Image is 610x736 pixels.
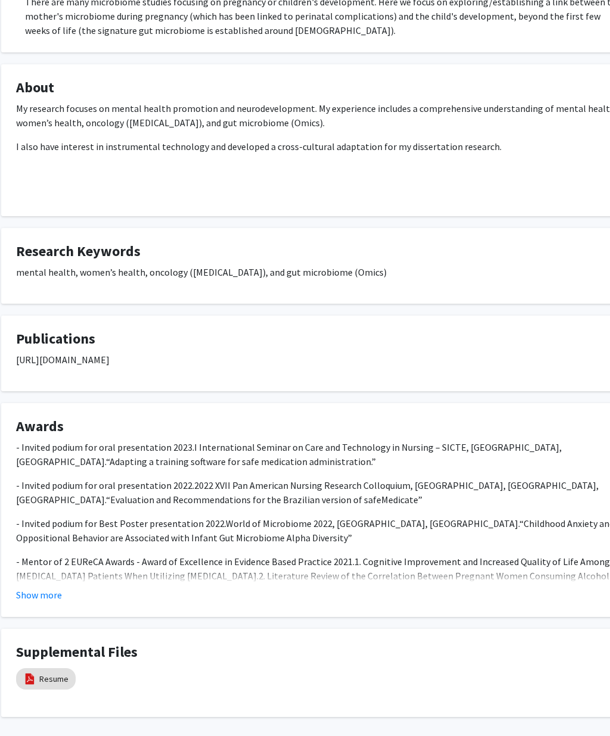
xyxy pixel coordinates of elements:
[106,456,376,467] span: “Adapting a training software for safe medication administration.”
[16,441,562,467] span: I International Seminar on Care and Technology in Nursing – SICTE, [GEOGRAPHIC_DATA], [GEOGRAPHIC...
[16,479,599,506] span: 2022 XVII Pan American Nursing Research Colloquium, [GEOGRAPHIC_DATA], [GEOGRAPHIC_DATA], [GEOGRA...
[23,672,36,685] img: pdf_icon.png
[16,570,609,596] span: 2. Literature Review of the Correlation Between Pregnant Women Consuming Alcohol and the Neonate ...
[39,673,69,685] a: Resume
[16,556,610,582] span: 1. Cognitive Improvement and Increased Quality of Life Among [MEDICAL_DATA] Patients When Utilizi...
[106,494,422,506] span: “Evaluation and Recommendations for the Brazilian version of safeMedicate”
[9,682,51,727] iframe: Chat
[16,588,62,602] button: Show more
[226,517,519,529] span: World of Microbiome 2022, [GEOGRAPHIC_DATA], [GEOGRAPHIC_DATA].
